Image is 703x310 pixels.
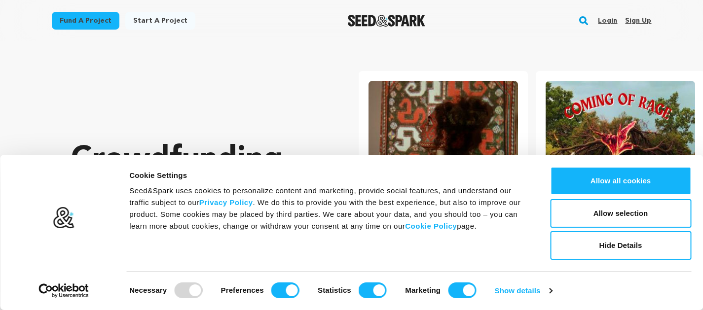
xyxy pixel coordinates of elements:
img: Coming of Rage image [546,81,695,175]
strong: Preferences [221,286,264,294]
button: Allow selection [550,199,691,228]
strong: Necessary [129,286,167,294]
a: Sign up [625,13,651,29]
p: Crowdfunding that . [71,140,319,259]
button: Hide Details [550,231,691,260]
strong: Marketing [405,286,441,294]
a: Privacy Policy [199,198,253,207]
a: Cookie Policy [405,222,457,230]
a: Fund a project [52,12,119,30]
a: Start a project [125,12,195,30]
img: Seed&Spark Logo Dark Mode [348,15,425,27]
a: Login [598,13,617,29]
div: Seed&Spark uses cookies to personalize content and marketing, provide social features, and unders... [129,185,528,232]
a: Usercentrics Cookiebot - opens in a new window [21,283,107,298]
button: Allow all cookies [550,167,691,195]
a: Seed&Spark Homepage [348,15,425,27]
img: logo [53,207,75,229]
a: Show details [495,283,552,298]
strong: Statistics [318,286,351,294]
div: Cookie Settings [129,170,528,181]
img: The Dragon Under Our Feet image [369,81,518,175]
